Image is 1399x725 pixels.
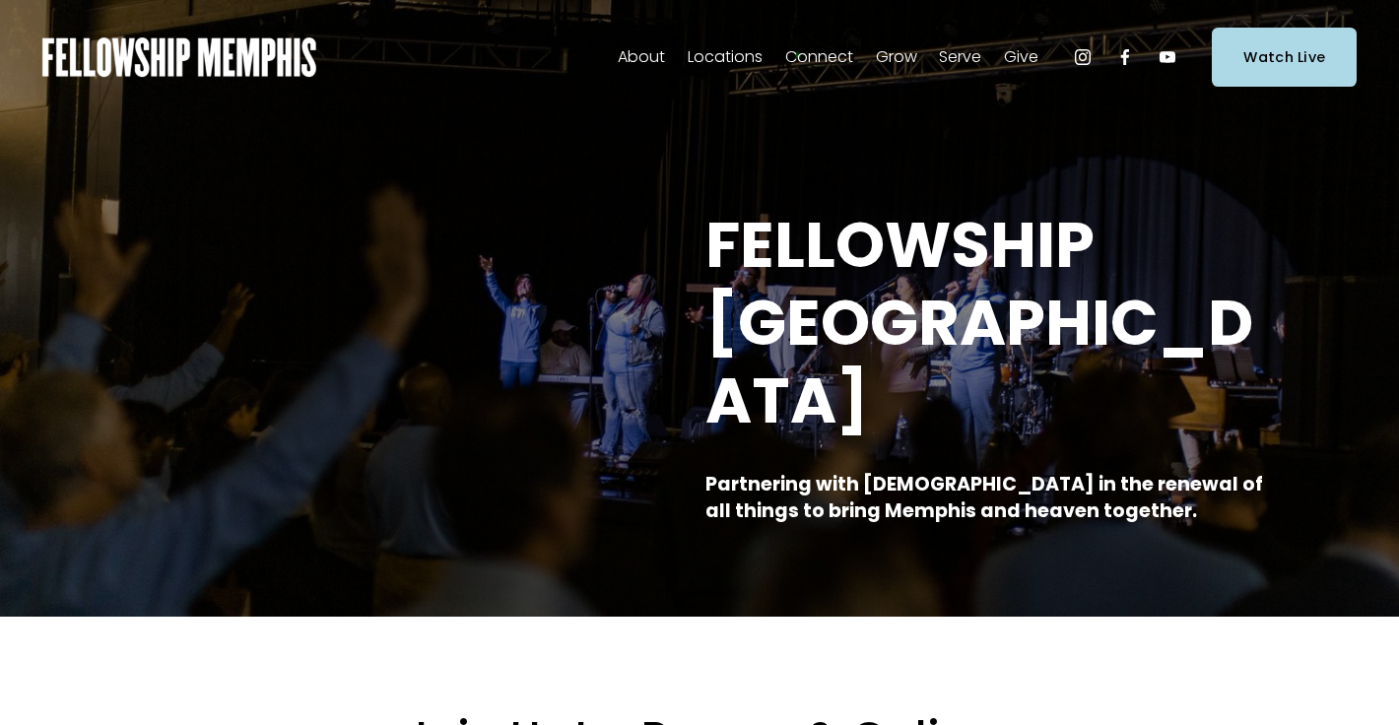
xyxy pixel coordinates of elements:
a: YouTube [1158,47,1177,67]
a: folder dropdown [876,41,917,73]
span: Locations [688,43,763,72]
strong: FELLOWSHIP [GEOGRAPHIC_DATA] [705,201,1253,444]
a: folder dropdown [1004,41,1038,73]
span: About [618,43,665,72]
span: Serve [939,43,981,72]
span: Connect [785,43,853,72]
a: folder dropdown [688,41,763,73]
a: folder dropdown [618,41,665,73]
strong: Partnering with [DEMOGRAPHIC_DATA] in the renewal of all things to bring Memphis and heaven toget... [705,471,1267,524]
a: folder dropdown [785,41,853,73]
span: Grow [876,43,917,72]
a: Instagram [1073,47,1093,67]
a: folder dropdown [939,41,981,73]
a: Watch Live [1212,28,1357,86]
span: Give [1004,43,1038,72]
img: Fellowship Memphis [42,37,317,77]
a: Facebook [1115,47,1135,67]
